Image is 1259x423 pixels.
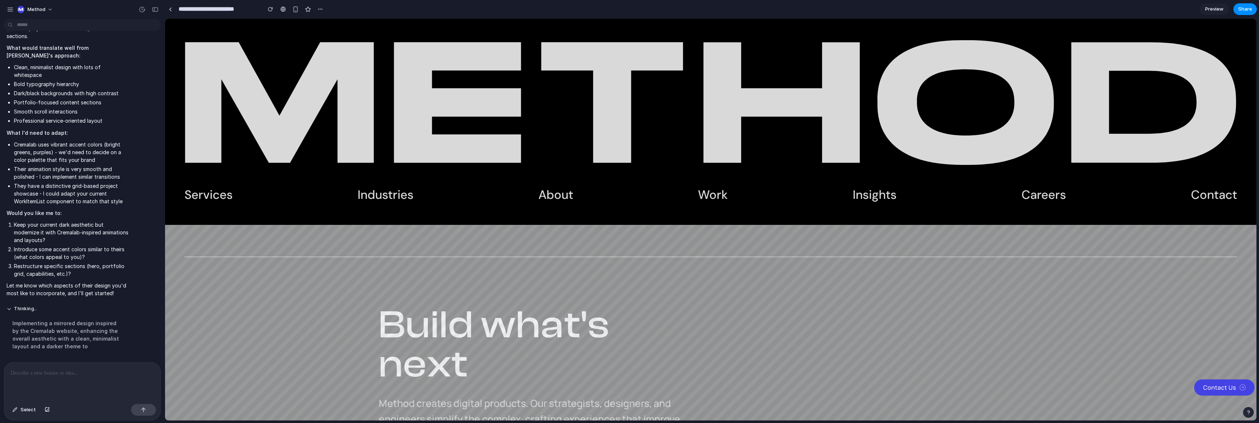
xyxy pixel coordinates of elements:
span: Select [20,406,36,413]
a: Preview [1200,3,1229,15]
li: They have a distinctive grid-based project showcase - I could adapt your current WorkItemList com... [14,182,129,205]
li: Dark/black backgrounds with high contrast [14,89,129,97]
li: Clean, minimalist design with lots of whitespace [14,63,129,79]
li: Professional service-oriented layout [14,117,129,125]
li: Cremalab uses vibrant accent colors (bright greens, purples) - we'd need to decide on a color pal... [14,141,129,164]
a: Careers [856,146,901,206]
p: Let me know which aspects of their design you'd most like to incorporate, and I'll get started! [7,282,129,297]
li: Smooth scroll interactions [14,108,129,115]
h2: Build what's next [214,287,526,365]
li: Their animation style is very smooth and polished - I can implement similar transitions [14,165,129,181]
span: Preview [1205,5,1223,13]
span: Share [1238,5,1252,13]
div: Implementing a mirrored design inspired by the Cremalab website, enhancing the overall aesthetic ... [7,315,129,355]
strong: Would you like me to: [7,210,62,216]
li: Keep your current dark aesthetic but modernize it with Cremalab-inspired animations and layouts? [14,221,129,244]
a: Work [533,146,563,206]
button: Share [1233,3,1257,15]
a: Contact [1026,146,1072,206]
li: Restructure specific sections (hero, portfolio grid, capabilities, etc.)? [14,262,129,278]
li: Introduce some accent colors similar to theirs (what colors appeal to you)? [14,245,129,261]
li: Portfolio-focused content sections [14,99,129,106]
button: Method [14,4,57,15]
a: Services [19,146,68,206]
img: ContactUs_Widget.png [1027,356,1091,382]
span: Method [27,6,45,13]
a: About [373,146,408,206]
li: Bold typography hierarchy [14,80,129,88]
strong: What would translate well from [PERSON_NAME]'s approach: [7,45,89,59]
strong: What I'd need to adapt: [7,130,68,136]
button: Select [9,404,40,416]
a: Insights [688,146,732,206]
a: Industries [193,146,249,206]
